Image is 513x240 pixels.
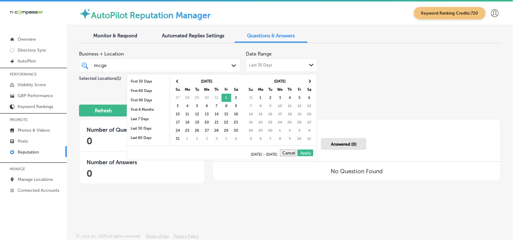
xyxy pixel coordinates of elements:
th: Mo [183,86,192,94]
td: 31 [246,94,256,102]
th: Fr [295,86,305,94]
td: 2 [231,94,241,102]
button: Apply [298,150,313,156]
td: 8 [256,102,266,110]
h3: No Question Found [331,168,383,175]
p: Reputation [18,150,39,155]
td: 28 [212,127,222,135]
p: AutoPilot [18,59,36,64]
span: Last 30 Days [249,63,272,68]
li: First 90 Days [127,96,170,105]
td: 30 [266,127,275,135]
td: 27 [173,94,183,102]
p: GBP Performance [18,93,53,98]
th: Th [212,86,222,94]
p: Manage Locations [18,177,53,182]
th: Sa [231,86,241,94]
h3: Number of Answers [87,159,198,166]
td: 1 [183,135,192,143]
td: 26 [192,127,202,135]
td: 31 [212,94,222,102]
h2: 0 [87,168,198,179]
td: 23 [266,118,275,127]
td: 14 [212,110,222,118]
td: 11 [285,102,295,110]
td: 5 [246,135,256,143]
img: autopilot-icon [79,8,91,20]
td: 6 [305,94,314,102]
td: 13 [305,102,314,110]
span: Keyword Ranking Credits: 720 [414,7,486,19]
span: Answered (0) [331,142,356,147]
p: Photos & Videos [18,128,50,133]
td: 22 [222,118,231,127]
td: 4 [285,94,295,102]
td: 2 [266,94,275,102]
li: Last 90 Days [127,143,170,152]
td: 22 [256,118,266,127]
td: 7 [212,102,222,110]
img: 660ab0bf-5cc7-4cb8-ba1c-48b5ae0f18e60NCTV_CLogo_TV_Black_-500x88.png [10,9,43,15]
td: 7 [246,102,256,110]
th: Fr [222,86,231,94]
td: 4 [183,102,192,110]
p: Posts [18,139,28,144]
span: Automated Replies Settings [162,33,225,39]
td: 28 [183,94,192,102]
p: Selected Locations ( 1 ) [79,73,121,81]
td: 6 [202,102,212,110]
td: 6 [256,135,266,143]
th: We [275,86,285,94]
p: Keyword Rankings [18,104,53,109]
span: Monitor & Respond [94,33,138,39]
td: 29 [192,94,202,102]
td: 28 [246,127,256,135]
td: 11 [183,110,192,118]
span: Business + Location [79,51,241,57]
td: 23 [231,118,241,127]
li: Last 30 Days [127,124,170,133]
td: 8 [275,135,285,143]
th: [DATE] [183,77,231,86]
label: AutoPilot Reputation Manager [91,10,211,20]
td: 18 [285,110,295,118]
button: Refresh [79,105,128,117]
td: 5 [192,102,202,110]
td: 20 [305,110,314,118]
th: Tu [192,86,202,94]
p: Directory Sync [18,48,46,53]
li: First 6 Months [127,105,170,114]
td: 31 [173,135,183,143]
th: Sa [305,86,314,94]
td: 21 [212,118,222,127]
td: 2 [285,127,295,135]
td: 10 [295,135,305,143]
li: Last 60 Days [127,133,170,143]
th: Su [173,86,183,94]
td: 17 [275,110,285,118]
td: 19 [295,110,305,118]
td: 7 [266,135,275,143]
td: 27 [202,127,212,135]
td: 30 [231,127,241,135]
td: 24 [275,118,285,127]
td: 27 [305,118,314,127]
td: 10 [275,102,285,110]
li: Last 7 Days [127,114,170,124]
td: 1 [222,94,231,102]
td: 3 [202,135,212,143]
td: 5 [295,94,305,102]
td: 1 [256,94,266,102]
p: Connected Accounts [18,188,59,193]
td: 17 [173,118,183,127]
td: 26 [295,118,305,127]
td: 2 [192,135,202,143]
td: 15 [256,110,266,118]
td: 1 [275,127,285,135]
li: First 30 Days [127,77,170,86]
td: 16 [231,110,241,118]
td: 24 [173,127,183,135]
li: First 60 Days [127,86,170,96]
h2: 0 [87,136,198,147]
td: 14 [246,110,256,118]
